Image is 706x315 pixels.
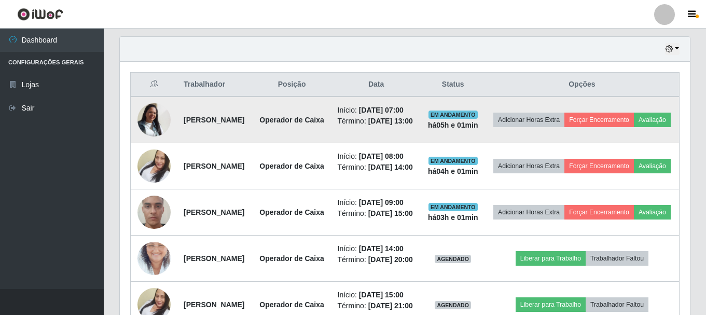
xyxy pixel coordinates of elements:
button: Forçar Encerramento [564,159,634,173]
button: Avaliação [634,113,671,127]
button: Forçar Encerramento [564,205,634,220]
time: [DATE] 21:00 [368,302,413,310]
button: Trabalhador Faltou [586,251,648,266]
strong: [PERSON_NAME] [184,162,244,170]
span: EM ANDAMENTO [428,111,478,119]
button: Avaliação [634,205,671,220]
strong: Operador de Caixa [259,116,324,124]
th: Opções [485,73,680,97]
th: Data [331,73,421,97]
li: Início: [338,290,415,300]
time: [DATE] 13:00 [368,117,413,125]
strong: Operador de Caixa [259,300,324,309]
strong: [PERSON_NAME] [184,254,244,263]
button: Liberar para Trabalho [516,251,586,266]
img: 1742563763298.jpeg [137,136,171,196]
button: Trabalhador Faltou [586,297,648,312]
li: Término: [338,162,415,173]
button: Adicionar Horas Extra [493,113,564,127]
button: Adicionar Horas Extra [493,205,564,220]
span: AGENDADO [435,255,471,263]
img: 1677848309634.jpeg [137,229,171,288]
li: Término: [338,254,415,265]
span: EM ANDAMENTO [428,157,478,165]
strong: [PERSON_NAME] [184,300,244,309]
strong: Operador de Caixa [259,208,324,216]
button: Liberar para Trabalho [516,297,586,312]
button: Adicionar Horas Extra [493,159,564,173]
strong: Operador de Caixa [259,254,324,263]
time: [DATE] 14:00 [368,163,413,171]
th: Status [421,73,485,97]
time: [DATE] 07:00 [359,106,404,114]
strong: há 04 h e 01 min [428,167,478,175]
li: Término: [338,300,415,311]
img: 1737053662969.jpeg [137,183,171,242]
span: AGENDADO [435,301,471,309]
img: CoreUI Logo [17,8,63,21]
strong: [PERSON_NAME] [184,116,244,124]
button: Avaliação [634,159,671,173]
button: Forçar Encerramento [564,113,634,127]
li: Início: [338,105,415,116]
strong: Operador de Caixa [259,162,324,170]
time: [DATE] 15:00 [359,291,404,299]
strong: há 03 h e 01 min [428,213,478,222]
time: [DATE] 14:00 [359,244,404,253]
th: Posição [253,73,331,97]
span: EM ANDAMENTO [428,203,478,211]
li: Término: [338,116,415,127]
time: [DATE] 08:00 [359,152,404,160]
strong: [PERSON_NAME] [184,208,244,216]
time: [DATE] 15:00 [368,209,413,217]
li: Início: [338,243,415,254]
img: 1658436111945.jpeg [137,103,171,136]
th: Trabalhador [177,73,253,97]
li: Início: [338,151,415,162]
li: Início: [338,197,415,208]
time: [DATE] 20:00 [368,255,413,264]
strong: há 05 h e 01 min [428,121,478,129]
li: Término: [338,208,415,219]
time: [DATE] 09:00 [359,198,404,207]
